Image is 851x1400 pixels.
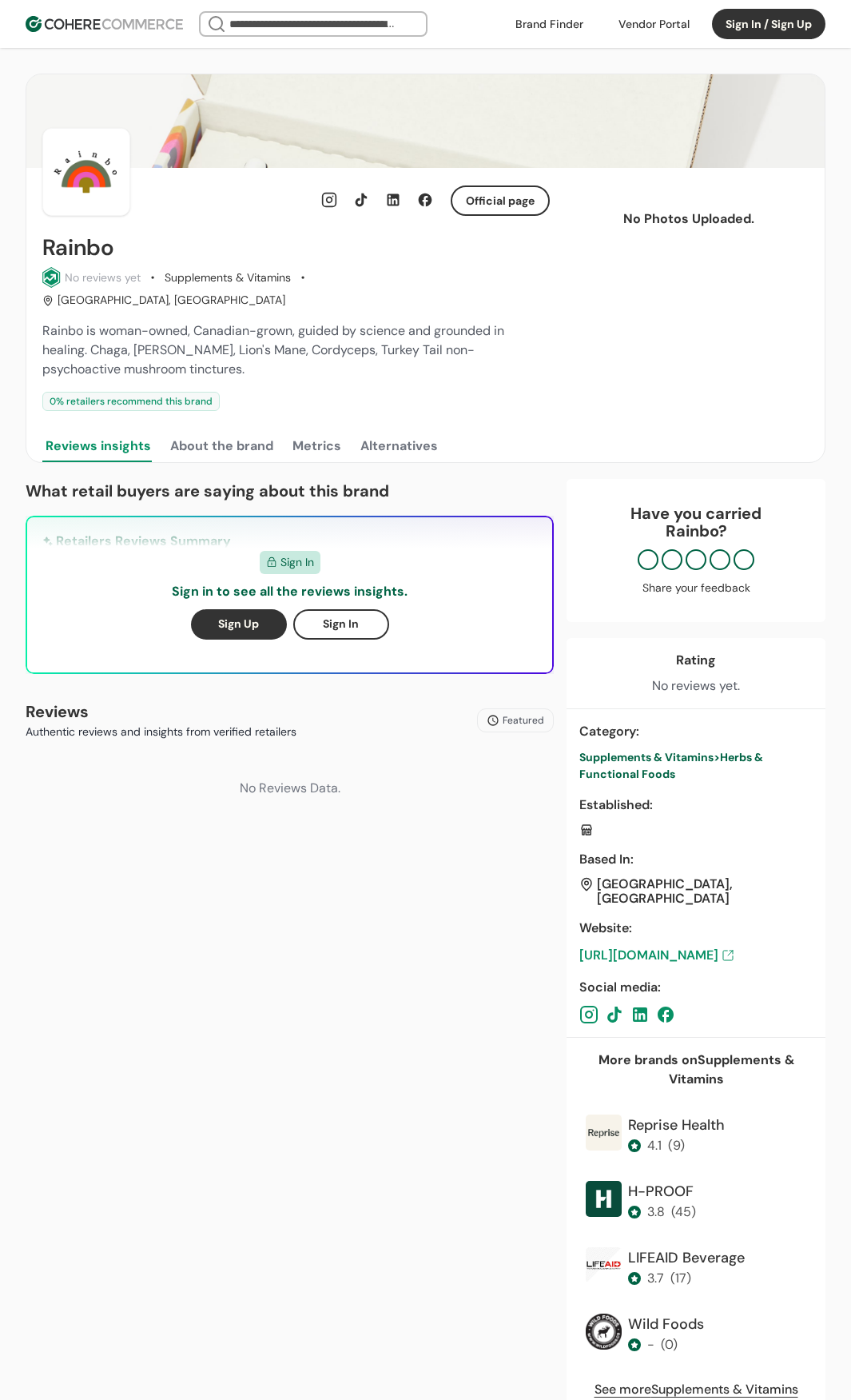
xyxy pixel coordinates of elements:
div: H-PROOF [628,1181,696,1203]
div: Based In : [579,850,813,869]
button: Sign In [293,609,389,640]
div: Website : [579,919,813,938]
img: Brand cover image [26,74,825,168]
a: Brand PhotoH-PROOF3.8(45) [579,1175,813,1234]
button: Metrics [289,430,344,462]
a: Brand PhotoReprise Health4.1(9) [579,1108,813,1168]
div: 0 % retailers recommend this brand [42,392,220,411]
p: Rainbo ? [583,522,809,540]
div: ( 9 ) [668,1136,685,1155]
div: Have you carried [583,505,809,540]
div: 4.1 [647,1136,662,1155]
button: Official page [451,185,550,216]
div: Reprise Health [628,1115,725,1136]
span: Sign In [280,554,314,571]
div: ( 0 ) [661,1335,678,1354]
div: Supplements & Vitamins [165,269,291,286]
button: Reviews insights [42,430,154,462]
div: 3.7 [647,1269,664,1288]
div: 3.8 [647,1203,665,1222]
img: Brand Photo [586,1115,622,1151]
div: Share your feedback [583,580,809,596]
a: Supplements & Vitamins>Herbs & Functional Foods [579,749,813,783]
div: [GEOGRAPHIC_DATA], [GEOGRAPHIC_DATA] [597,877,813,906]
img: Brand Photo [586,1181,622,1217]
div: No reviews yet. [652,676,740,696]
p: Authentic reviews and insights from verified retailers [26,724,296,740]
div: Social media : [579,978,813,997]
span: Featured [503,713,544,728]
a: See moreSupplements & Vitamins [595,1380,798,1399]
img: Brand Photo [586,1314,622,1350]
span: Supplements & Vitamins [579,750,714,764]
button: Sign In / Sign Up [712,9,825,39]
div: Established : [579,796,813,815]
button: About the brand [167,430,276,462]
div: Wild Foods [628,1314,704,1335]
a: [URL][DOMAIN_NAME] [579,946,813,965]
h2: Rainbo [42,235,114,261]
button: Alternatives [357,430,441,462]
div: Rating [676,651,716,670]
div: ( 17 ) [670,1269,691,1288]
a: Brand PhotoLIFEAID Beverage3.7(17) [579,1241,813,1301]
div: ( 45 ) [671,1203,696,1222]
span: > [714,750,720,764]
div: No reviews yet [65,269,141,286]
div: No Reviews Data. [26,753,554,824]
p: Sign in to see all the reviews insights. [172,582,408,601]
img: Brand Photo [586,1247,622,1283]
p: No Photos Uploaded. [595,209,783,229]
img: Cohere Logo [26,16,183,32]
div: More brands on Supplements & Vitamins [579,1051,813,1089]
div: LIFEAID Beverage [628,1247,745,1269]
button: Sign Up [191,609,287,640]
a: Brand PhotoWild Foods-(0) [579,1307,813,1367]
span: Rainbo is woman-owned, Canadian-grown, guided by science and grounded in healing. Chaga, [PERSON_... [42,322,504,377]
div: - [647,1335,654,1354]
div: [GEOGRAPHIC_DATA], [GEOGRAPHIC_DATA] [42,292,285,309]
b: Reviews [26,701,89,722]
p: What retail buyers are saying about this brand [26,479,554,503]
div: Category : [579,722,813,741]
img: Brand Photo [42,128,130,216]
